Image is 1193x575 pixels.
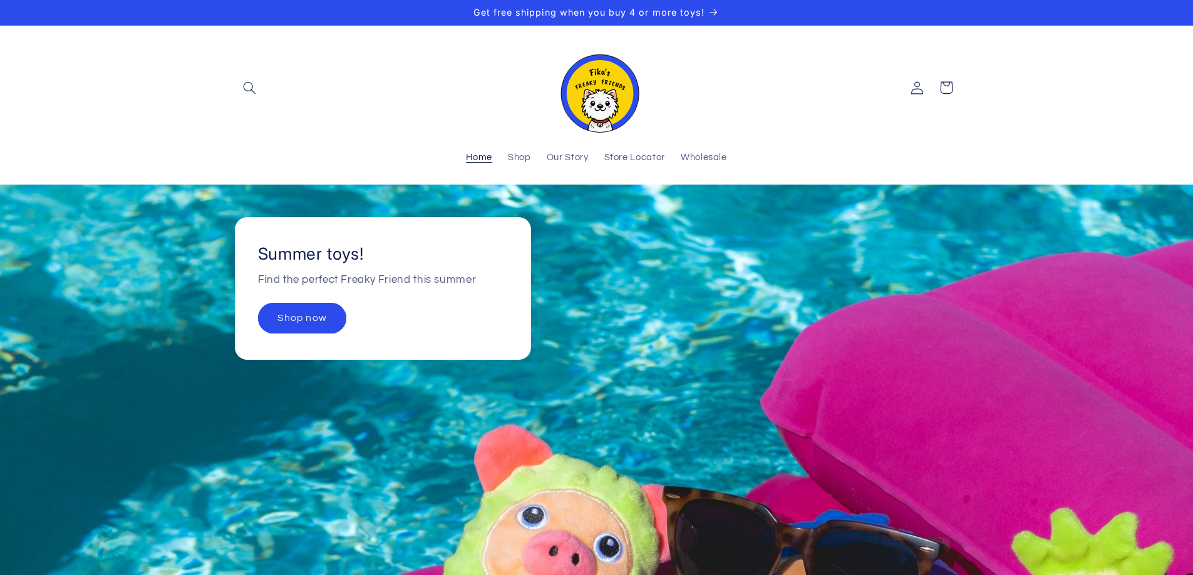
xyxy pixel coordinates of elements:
span: Shop [508,152,531,164]
p: Find the perfect Freaky Friend this summer [258,272,476,290]
a: Fika's Freaky Friends [548,38,646,138]
a: Store Locator [596,145,673,172]
a: Home [458,145,500,172]
a: Shop now [258,303,346,333]
span: Get free shipping when you buy 4 or more toys! [473,7,705,18]
a: Shop [500,145,539,172]
img: Fika's Freaky Friends [553,43,641,133]
span: Home [466,152,492,164]
h2: Summer toys! [258,243,364,265]
summary: Search [235,73,264,102]
a: Wholesale [673,145,735,172]
span: Wholesale [681,152,727,164]
span: Our Story [547,152,589,164]
a: Our Story [539,145,596,172]
span: Store Locator [604,152,665,164]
